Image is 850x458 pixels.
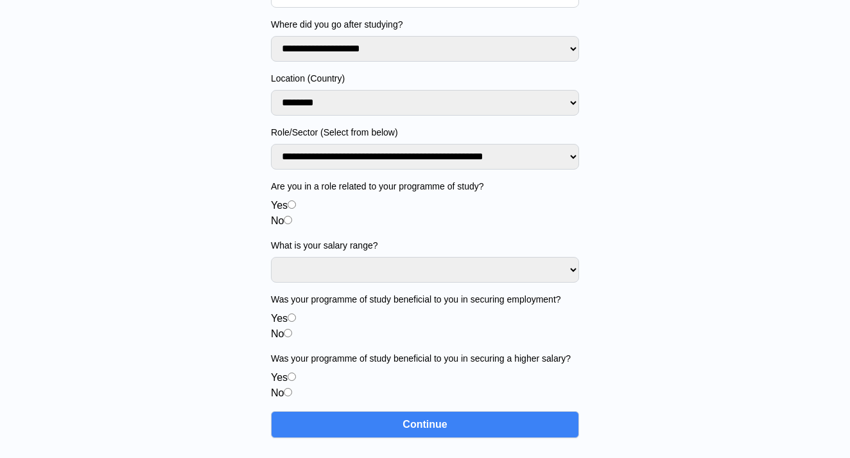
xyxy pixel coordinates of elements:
[271,313,288,324] label: Yes
[271,387,284,398] label: No
[271,239,579,252] label: What is your salary range?
[271,180,579,193] label: Are you in a role related to your programme of study?
[271,72,579,85] label: Location (Country)
[271,126,579,139] label: Role/Sector (Select from below)
[271,215,284,226] label: No
[271,18,579,31] label: Where did you go after studying?
[271,352,579,365] label: Was your programme of study beneficial to you in securing a higher salary?
[271,200,288,211] label: Yes
[271,372,288,383] label: Yes
[271,411,579,438] button: Continue
[271,328,284,339] label: No
[271,293,579,306] label: Was your programme of study beneficial to you in securing employment?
